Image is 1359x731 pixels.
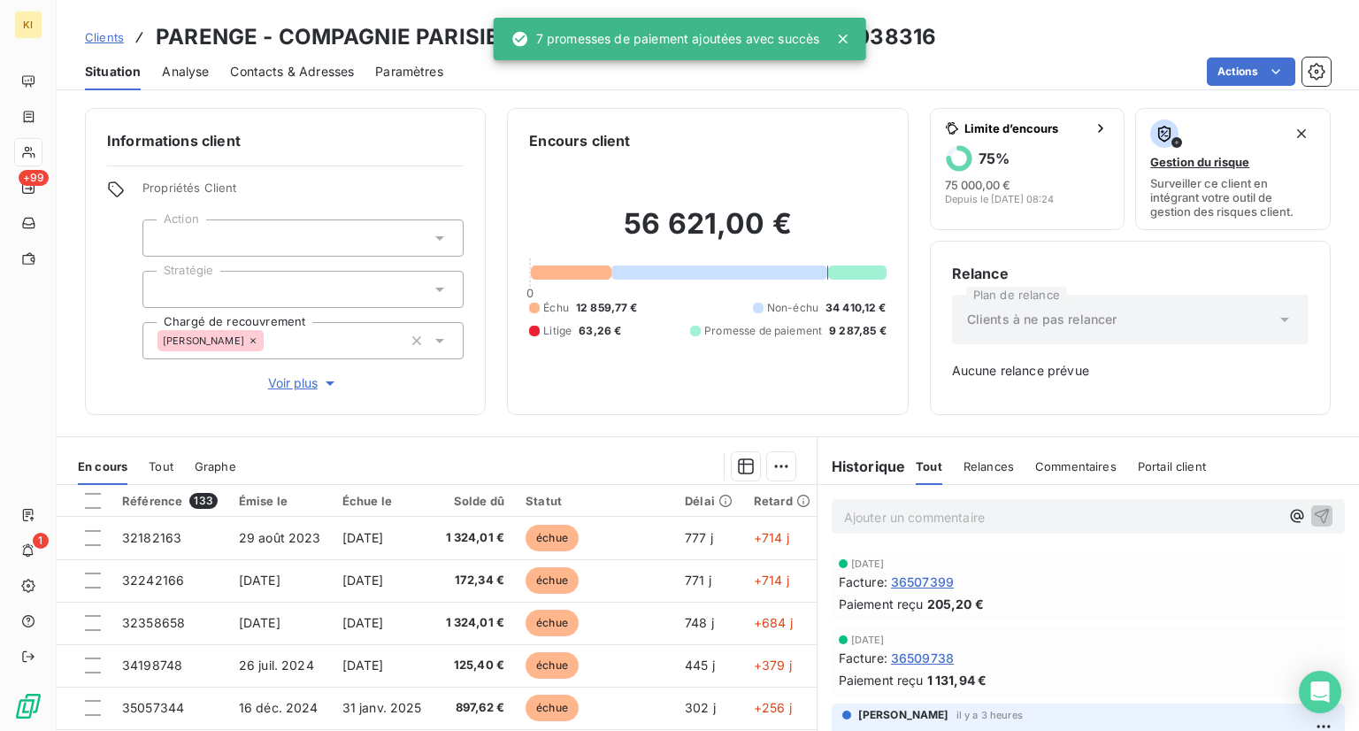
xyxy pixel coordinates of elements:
span: Clients [85,30,124,44]
span: 1 324,01 € [443,529,505,547]
h6: Informations client [107,130,464,151]
span: [DATE] [342,573,384,588]
span: 12 859,77 € [576,300,638,316]
span: +99 [19,170,49,186]
input: Ajouter une valeur [157,230,172,246]
span: Promesse de paiement [704,323,822,339]
span: 172,34 € [443,572,505,589]
span: échue [526,652,579,679]
span: Commentaires [1035,459,1117,473]
span: 32182163 [122,530,181,545]
span: échue [526,567,579,594]
button: Voir plus [142,373,464,393]
span: 9 287,85 € [829,323,887,339]
span: +379 j [754,658,792,673]
h6: Encours client [529,130,630,151]
span: +684 j [754,615,793,630]
img: Logo LeanPay [14,692,42,720]
span: 445 j [685,658,715,673]
span: Propriétés Client [142,181,464,205]
span: [PERSON_NAME] [163,335,244,346]
span: +714 j [754,530,789,545]
span: 1 [33,533,49,549]
span: 748 j [685,615,714,630]
span: 133 [189,493,217,509]
span: [DATE] [851,635,885,645]
span: 63,26 € [579,323,621,339]
span: échue [526,525,579,551]
h6: Relance [952,263,1309,284]
span: Facture : [839,573,887,591]
span: Voir plus [268,374,339,392]
div: Émise le [239,494,321,508]
span: 205,20 € [927,595,984,613]
span: +256 j [754,700,792,715]
span: 36507399 [891,573,954,591]
div: KI [14,11,42,39]
span: Paiement reçu [839,595,924,613]
span: Tout [149,459,173,473]
span: échue [526,610,579,636]
span: 0 [526,286,534,300]
span: 16 déc. 2024 [239,700,319,715]
div: Statut [526,494,664,508]
span: [DATE] [239,573,280,588]
span: 35057344 [122,700,184,715]
div: Solde dû [443,494,505,508]
h3: PARENGE - COMPAGNIE PARISIENNE D'ENTREPRISES GENER - W2038316 [156,21,936,53]
span: Limite d’encours [964,121,1087,135]
h2: 56 621,00 € [529,206,886,259]
div: 7 promesses de paiement ajoutées avec succès [511,23,820,55]
span: [DATE] [342,658,384,673]
span: Depuis le [DATE] 08:24 [945,194,1054,204]
div: Référence [122,493,218,509]
span: 1 131,94 € [927,671,987,689]
span: 75 000,00 € [945,178,1010,192]
span: En cours [78,459,127,473]
span: Gestion du risque [1150,155,1249,169]
button: Gestion du risqueSurveiller ce client en intégrant votre outil de gestion des risques client. [1135,108,1331,230]
span: Paramètres [375,63,443,81]
span: Aucune relance prévue [952,362,1309,380]
span: +714 j [754,573,789,588]
span: Portail client [1138,459,1206,473]
span: 29 août 2023 [239,530,321,545]
span: 31 janv. 2025 [342,700,422,715]
div: Retard [754,494,810,508]
span: Clients à ne pas relancer [967,311,1117,328]
span: 32242166 [122,573,184,588]
h6: Historique [818,456,906,477]
span: 897,62 € [443,699,505,717]
span: Non-échu [767,300,818,316]
span: 125,40 € [443,657,505,674]
span: 777 j [685,530,713,545]
span: 32358658 [122,615,185,630]
span: Litige [543,323,572,339]
button: Limite d’encours75%75 000,00 €Depuis le [DATE] 08:24 [930,108,1125,230]
span: [DATE] [239,615,280,630]
span: [DATE] [851,558,885,569]
span: 34198748 [122,658,182,673]
span: Relances [964,459,1014,473]
h6: 75 % [979,150,1010,167]
span: Situation [85,63,141,81]
span: Échu [543,300,569,316]
span: Facture : [839,649,887,667]
span: 26 juil. 2024 [239,658,314,673]
span: Analyse [162,63,209,81]
div: Délai [685,494,733,508]
span: 771 j [685,573,711,588]
span: Paiement reçu [839,671,924,689]
span: [DATE] [342,615,384,630]
span: 36509738 [891,649,954,667]
span: Contacts & Adresses [230,63,354,81]
input: Ajouter une valeur [264,333,278,349]
span: Tout [916,459,942,473]
span: 1 324,01 € [443,614,505,632]
span: Graphe [195,459,236,473]
span: 302 j [685,700,716,715]
span: échue [526,695,579,721]
a: Clients [85,28,124,46]
div: Open Intercom Messenger [1299,671,1341,713]
div: Échue le [342,494,422,508]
